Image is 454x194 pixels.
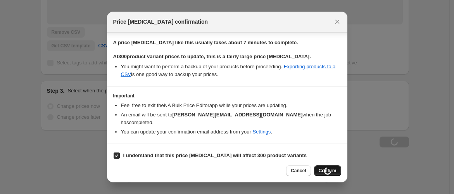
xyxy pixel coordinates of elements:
[252,129,271,135] a: Settings
[172,112,302,118] b: [PERSON_NAME][EMAIL_ADDRESS][DOMAIN_NAME]
[332,16,343,27] button: Close
[121,128,341,136] li: You can update your confirmation email address from your .
[113,18,208,26] span: Price [MEDICAL_DATA] confirmation
[113,54,311,59] b: At 300 product variant prices to update, this is a fairly large price [MEDICAL_DATA].
[286,165,311,176] button: Cancel
[113,93,341,99] h3: Important
[113,40,298,45] b: A price [MEDICAL_DATA] like this usually takes about 7 minutes to complete.
[121,63,341,78] li: You might want to perform a backup of your products before proceeding. is one good way to backup ...
[123,152,307,158] b: I understand that this price [MEDICAL_DATA] will affect 300 product variants
[121,111,341,126] li: An email will be sent to when the job has completed .
[121,102,341,109] li: Feel free to exit the NA Bulk Price Editor app while your prices are updating.
[291,168,306,174] span: Cancel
